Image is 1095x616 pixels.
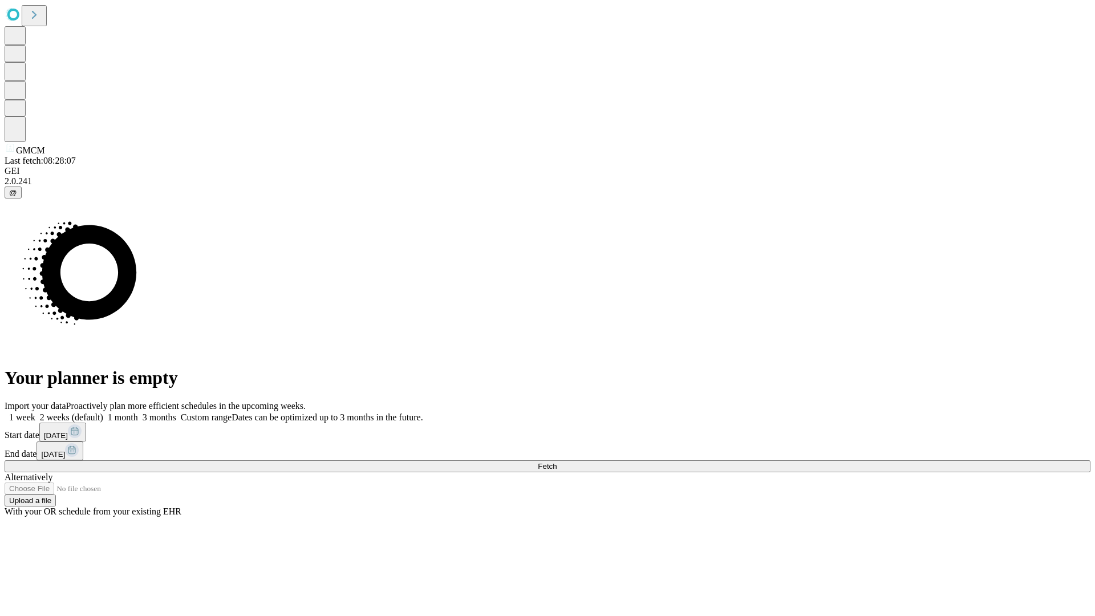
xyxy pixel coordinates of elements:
[5,423,1090,441] div: Start date
[5,460,1090,472] button: Fetch
[5,166,1090,176] div: GEI
[16,145,45,155] span: GMCM
[9,188,17,197] span: @
[9,412,35,422] span: 1 week
[36,441,83,460] button: [DATE]
[5,495,56,506] button: Upload a file
[5,506,181,516] span: With your OR schedule from your existing EHR
[5,472,52,482] span: Alternatively
[143,412,176,422] span: 3 months
[5,176,1090,187] div: 2.0.241
[232,412,423,422] span: Dates can be optimized up to 3 months in the future.
[39,423,86,441] button: [DATE]
[5,156,76,165] span: Last fetch: 08:28:07
[108,412,138,422] span: 1 month
[181,412,232,422] span: Custom range
[5,441,1090,460] div: End date
[5,367,1090,388] h1: Your planner is empty
[66,401,306,411] span: Proactively plan more efficient schedules in the upcoming weeks.
[538,462,557,471] span: Fetch
[5,187,22,198] button: @
[41,450,65,459] span: [DATE]
[5,401,66,411] span: Import your data
[40,412,103,422] span: 2 weeks (default)
[44,431,68,440] span: [DATE]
